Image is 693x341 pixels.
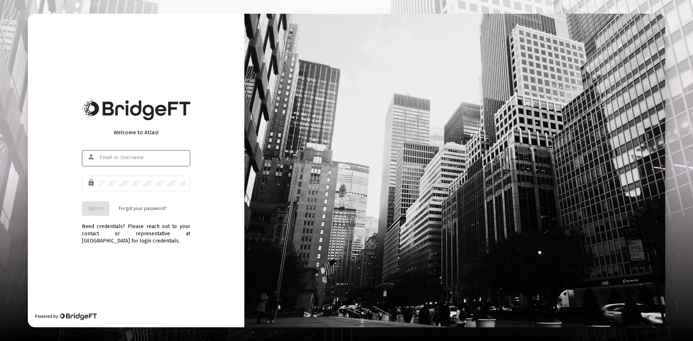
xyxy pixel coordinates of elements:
[82,201,109,216] button: Sign In
[82,216,190,245] div: Need credentials? Please reach out to your contact or representative at [GEOGRAPHIC_DATA] for log...
[119,205,166,212] a: Forgot your password?
[35,313,97,320] div: Powered by
[88,205,104,211] span: Sign In
[82,129,190,136] div: Welcome to Atlas!
[87,178,96,187] mat-icon: lock
[87,153,96,161] mat-icon: person
[100,155,186,161] input: Email or Username
[82,100,190,120] img: Bridge Financial Technology Logo
[59,313,97,320] img: Bridge Financial Technology Logo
